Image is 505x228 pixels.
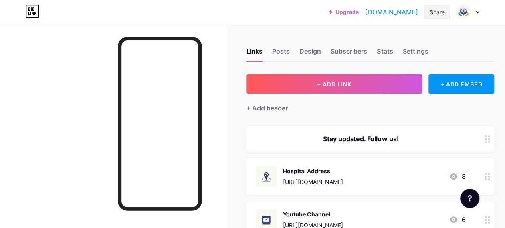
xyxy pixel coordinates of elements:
[317,81,351,88] span: + ADD LINK
[256,166,277,187] img: Hospital Address
[456,4,471,20] img: rainbowhospitalrewa
[283,178,343,186] div: [URL][DOMAIN_NAME]
[272,46,290,61] div: Posts
[246,103,288,113] div: + Add header
[430,8,445,16] div: Share
[449,215,465,224] div: 6
[246,74,422,94] button: + ADD LINK
[329,9,359,15] a: Upgrade
[402,46,428,61] div: Settings
[365,7,418,17] a: [DOMAIN_NAME]
[283,167,343,175] div: Hospital Address
[449,172,465,181] div: 8
[299,46,321,61] div: Design
[256,134,465,144] div: Stay updated. Follow us!
[331,46,367,61] div: Subscribers
[246,46,263,61] div: Links
[283,210,343,218] div: Youtube Channel
[377,46,393,61] div: Stats
[428,74,494,94] div: + ADD EMBED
